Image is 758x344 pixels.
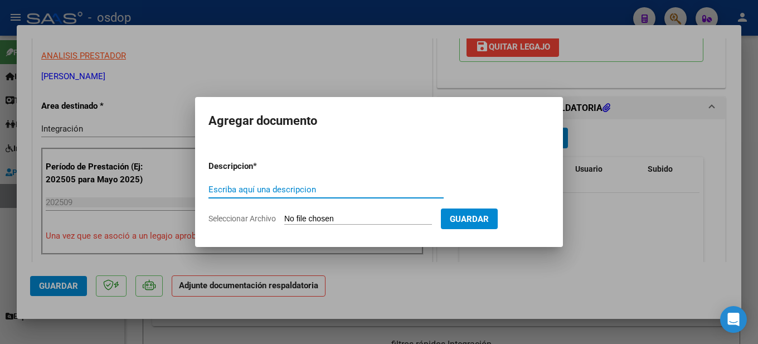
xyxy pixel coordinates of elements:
[208,160,311,173] p: Descripcion
[450,214,489,224] span: Guardar
[208,214,276,223] span: Seleccionar Archivo
[441,209,498,229] button: Guardar
[720,306,747,333] div: Open Intercom Messenger
[208,110,550,132] h2: Agregar documento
